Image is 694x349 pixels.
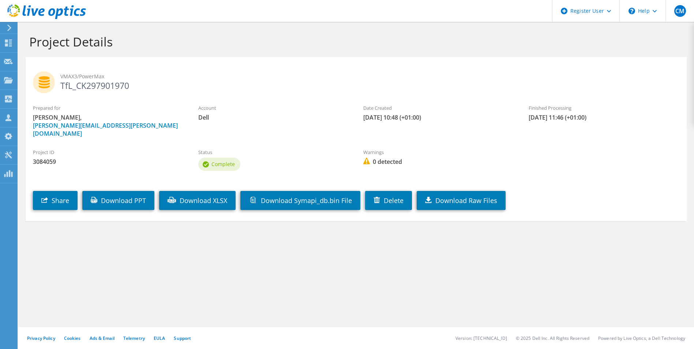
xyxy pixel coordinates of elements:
span: Complete [211,161,235,168]
li: © 2025 Dell Inc. All Rights Reserved [516,335,589,341]
h1: Project Details [29,34,679,49]
a: EULA [154,335,165,341]
span: [PERSON_NAME], [33,113,184,138]
label: Account [198,104,349,112]
label: Status [198,149,349,156]
svg: \n [629,8,635,14]
li: Powered by Live Optics, a Dell Technology [598,335,685,341]
label: Warnings [363,149,514,156]
li: Version: [TECHNICAL_ID] [455,335,507,341]
a: Ads & Email [90,335,115,341]
a: Download XLSX [159,191,236,210]
a: Privacy Policy [27,335,55,341]
span: Dell [198,113,349,121]
a: Download PPT [82,191,154,210]
a: [PERSON_NAME][EMAIL_ADDRESS][PERSON_NAME][DOMAIN_NAME] [33,121,178,138]
label: Date Created [363,104,514,112]
span: 3084059 [33,158,184,166]
label: Finished Processing [529,104,679,112]
a: Support [174,335,191,341]
a: Download Raw Files [417,191,506,210]
span: CM [674,5,686,17]
span: 0 detected [363,158,514,166]
span: VMAX3/PowerMax [60,72,679,80]
a: Telemetry [123,335,145,341]
a: Share [33,191,78,210]
h2: TfL_CK297901970 [33,71,679,90]
a: Delete [365,191,412,210]
span: [DATE] 11:46 (+01:00) [529,113,679,121]
span: [DATE] 10:48 (+01:00) [363,113,514,121]
a: Download Symapi_db.bin File [240,191,360,210]
a: Cookies [64,335,81,341]
label: Prepared for [33,104,184,112]
label: Project ID [33,149,184,156]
